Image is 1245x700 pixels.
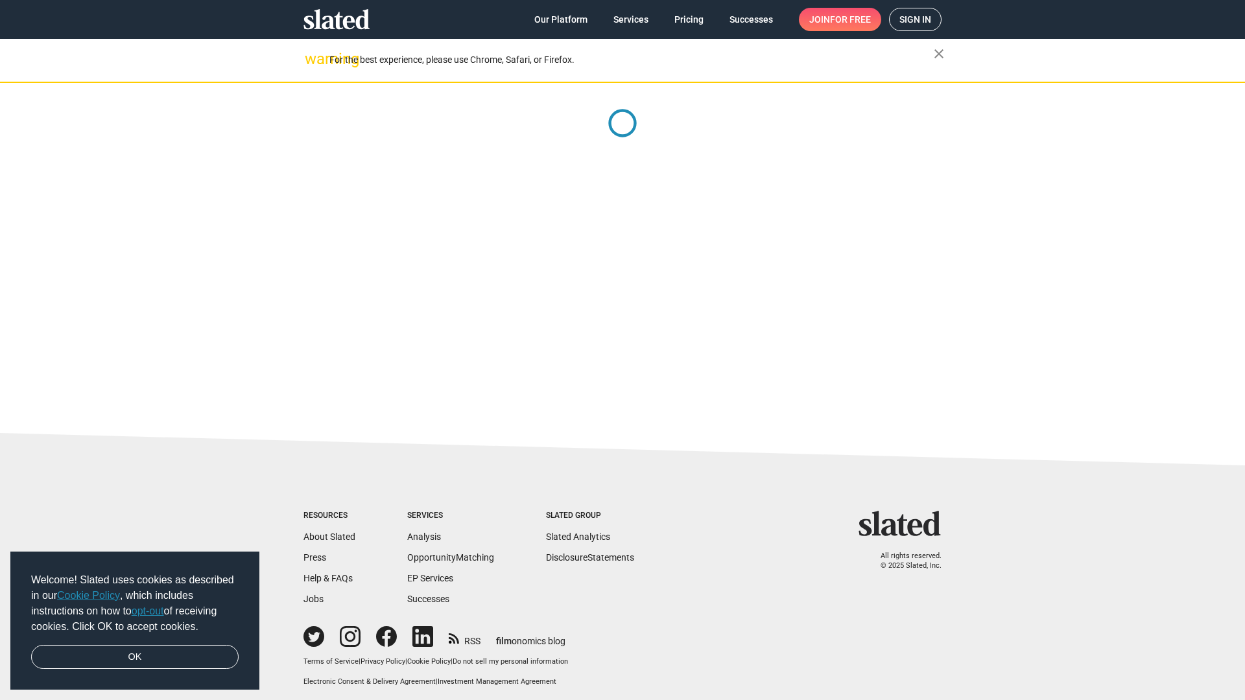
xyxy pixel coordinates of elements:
[799,8,881,31] a: Joinfor free
[303,531,355,542] a: About Slated
[303,657,359,666] a: Terms of Service
[867,552,942,570] p: All rights reserved. © 2025 Slated, Inc.
[359,657,361,666] span: |
[899,8,931,30] span: Sign in
[889,8,942,31] a: Sign in
[407,573,453,583] a: EP Services
[303,573,353,583] a: Help & FAQs
[664,8,714,31] a: Pricing
[31,645,239,670] a: dismiss cookie message
[449,627,480,647] a: RSS
[451,657,453,666] span: |
[407,552,494,563] a: OpportunityMatching
[809,8,871,31] span: Join
[407,657,451,666] a: Cookie Policy
[931,46,947,62] mat-icon: close
[10,552,259,690] div: cookieconsent
[546,511,634,521] div: Slated Group
[303,594,324,604] a: Jobs
[303,511,355,521] div: Resources
[303,677,436,686] a: Electronic Consent & Delivery Agreement
[534,8,587,31] span: Our Platform
[830,8,871,31] span: for free
[361,657,405,666] a: Privacy Policy
[613,8,648,31] span: Services
[453,657,568,667] button: Do not sell my personal information
[329,51,934,69] div: For the best experience, please use Chrome, Safari, or Firefox.
[546,531,610,542] a: Slated Analytics
[524,8,598,31] a: Our Platform
[603,8,659,31] a: Services
[405,657,407,666] span: |
[132,605,164,616] a: opt-out
[729,8,773,31] span: Successes
[674,8,704,31] span: Pricing
[57,590,120,601] a: Cookie Policy
[407,511,494,521] div: Services
[303,552,326,563] a: Press
[719,8,783,31] a: Successes
[496,636,512,646] span: film
[407,531,441,542] a: Analysis
[305,51,320,67] mat-icon: warning
[546,552,634,563] a: DisclosureStatements
[438,677,556,686] a: Investment Management Agreement
[496,625,565,647] a: filmonomics blog
[407,594,449,604] a: Successes
[31,572,239,635] span: Welcome! Slated uses cookies as described in our , which includes instructions on how to of recei...
[436,677,438,686] span: |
